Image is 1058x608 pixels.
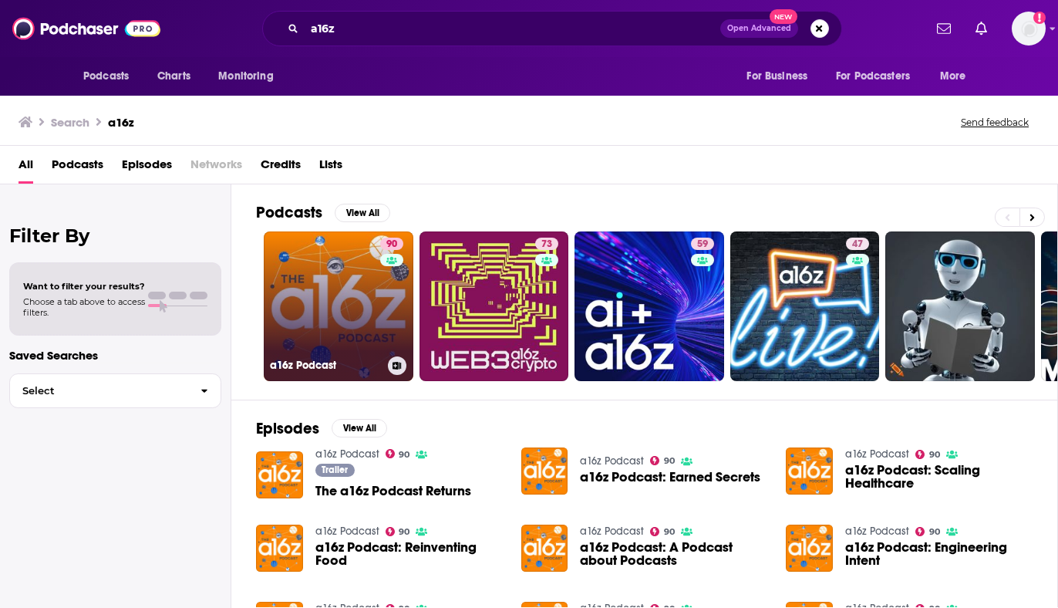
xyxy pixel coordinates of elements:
[727,25,791,32] span: Open Advanced
[852,237,863,252] span: 47
[270,359,382,372] h3: a16z Podcast
[19,152,33,184] a: All
[261,152,301,184] a: Credits
[940,66,966,87] span: More
[190,152,242,184] span: Networks
[746,66,807,87] span: For Business
[1012,12,1046,46] button: Show profile menu
[399,529,409,535] span: 90
[664,529,675,535] span: 90
[157,66,190,87] span: Charts
[929,62,986,91] button: open menu
[826,62,932,91] button: open menu
[256,419,319,438] h2: Episodes
[10,386,188,396] span: Select
[256,525,303,572] img: a16z Podcast: Reinventing Food
[315,541,503,567] a: a16z Podcast: Reinventing Food
[691,238,714,250] a: 59
[399,451,409,458] span: 90
[720,19,798,38] button: Open AdvancedNew
[9,225,221,247] h2: Filter By
[264,231,413,381] a: 90a16z Podcast
[9,348,221,363] p: Saved Searches
[322,465,348,475] span: Trailer
[697,237,708,252] span: 59
[335,204,390,222] button: View All
[580,525,644,538] a: a16z Podcast
[1012,12,1046,46] span: Logged in as MargueritePinheiro
[846,238,869,250] a: 47
[580,541,767,567] a: a16z Podcast: A Podcast about Podcasts
[305,16,720,41] input: Search podcasts, credits, & more...
[256,203,390,222] a: PodcastsView All
[12,14,160,43] img: Podchaser - Follow, Share and Rate Podcasts
[521,525,568,572] img: a16z Podcast: A Podcast about Podcasts
[256,419,387,438] a: EpisodesView All
[319,152,342,184] a: Lists
[574,231,724,381] a: 59
[386,527,410,536] a: 90
[736,62,827,91] button: open menu
[786,448,833,495] img: a16z Podcast: Scaling Healthcare
[256,203,322,222] h2: Podcasts
[419,231,569,381] a: 73
[256,451,303,498] img: The a16z Podcast Returns
[730,231,880,381] a: 47
[929,529,940,535] span: 90
[521,448,568,495] img: a16z Podcast: Earned Secrets
[52,152,103,184] a: Podcasts
[915,450,940,459] a: 90
[386,237,397,252] span: 90
[108,115,134,130] h3: a16z
[956,116,1033,129] button: Send feedback
[845,448,909,461] a: a16z Podcast
[332,419,387,437] button: View All
[845,541,1033,567] a: a16z Podcast: Engineering Intent
[535,238,558,250] a: 73
[931,15,957,42] a: Show notifications dropdown
[262,11,842,46] div: Search podcasts, credits, & more...
[218,66,273,87] span: Monitoring
[1012,12,1046,46] img: User Profile
[122,152,172,184] a: Episodes
[207,62,293,91] button: open menu
[315,525,379,538] a: a16z Podcast
[650,527,675,536] a: 90
[315,485,471,498] a: The a16z Podcast Returns
[83,66,129,87] span: Podcasts
[541,237,552,252] span: 73
[23,281,145,292] span: Want to filter your results?
[770,9,797,24] span: New
[915,527,940,536] a: 90
[836,66,910,87] span: For Podcasters
[315,448,379,461] a: a16z Podcast
[386,449,410,458] a: 90
[664,458,675,464] span: 90
[845,525,909,538] a: a16z Podcast
[786,525,833,572] img: a16z Podcast: Engineering Intent
[845,464,1033,490] a: a16z Podcast: Scaling Healthcare
[1033,12,1046,24] svg: Add a profile image
[51,115,89,130] h3: Search
[9,373,221,408] button: Select
[650,456,675,465] a: 90
[580,471,760,484] a: a16z Podcast: Earned Secrets
[580,454,644,468] a: a16z Podcast
[929,451,940,458] span: 90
